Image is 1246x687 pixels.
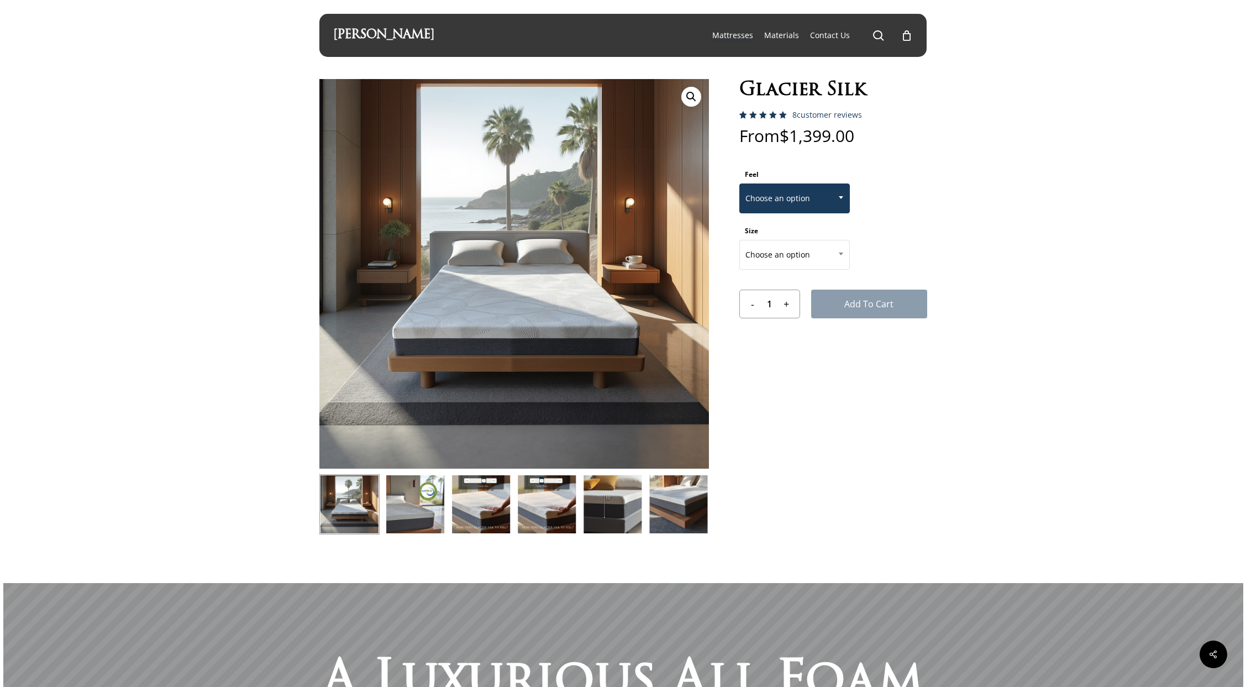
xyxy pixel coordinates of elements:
label: Feel [745,170,759,179]
div: Rated 5.00 out of 5 [739,111,787,119]
span: Choose an option [739,183,850,213]
iframe: Secure express checkout frame [750,332,916,363]
a: 8customer reviews [792,111,862,119]
bdi: 1,399.00 [780,124,854,147]
span: 8 [792,109,797,120]
span: Choose an option [740,187,849,210]
input: + [780,290,800,318]
a: Contact Us [810,30,850,41]
a: Mattresses [712,30,753,41]
label: Size [745,226,758,235]
nav: Main Menu [707,14,913,57]
span: Materials [764,30,799,40]
span: 8 [739,111,745,129]
iframe: Secure express checkout frame [750,364,916,395]
span: Contact Us [810,30,850,40]
span: Choose an option [739,240,850,270]
a: View full-screen image gallery [681,87,701,107]
a: Cart [901,29,913,41]
input: Product quantity [759,290,780,318]
span: Choose an option [740,243,849,266]
span: $ [780,124,789,147]
button: Add to cart [811,290,927,318]
span: Mattresses [712,30,753,40]
input: - [740,290,759,318]
p: From [739,128,927,166]
span: Rated out of 5 based on customer ratings [739,111,787,165]
a: Materials [764,30,799,41]
h1: Glacier Silk [739,79,927,102]
a: [PERSON_NAME] [333,29,434,41]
